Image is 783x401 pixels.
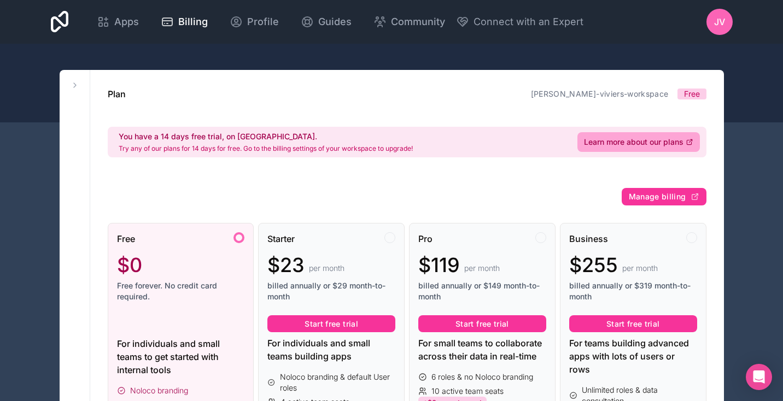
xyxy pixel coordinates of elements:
div: For small teams to collaborate across their data in real-time [418,337,546,363]
div: For teams building advanced apps with lots of users or rows [569,337,697,376]
a: Billing [152,10,217,34]
span: Guides [318,14,352,30]
span: Free forever. No credit card required. [117,280,245,302]
span: per month [464,263,500,274]
div: For individuals and small teams building apps [267,337,395,363]
button: Start free trial [267,315,395,333]
span: $255 [569,254,618,276]
h1: Plan [108,87,126,101]
span: per month [622,263,658,274]
a: [PERSON_NAME]-viviers-workspace [531,89,669,98]
span: Manage billing [629,192,686,202]
a: Guides [292,10,360,34]
span: Noloco branding & default User roles [280,371,395,393]
span: billed annually or $319 month-to-month [569,280,697,302]
span: Connect with an Expert [474,14,583,30]
span: Free [684,89,700,99]
span: JV [714,15,725,28]
span: Noloco branding [130,385,188,396]
button: Start free trial [569,315,697,333]
span: 10 active team seats [431,386,504,397]
span: Apps [114,14,139,30]
span: Pro [418,232,433,245]
div: Open Intercom Messenger [746,364,772,390]
a: Profile [221,10,288,34]
span: $23 [267,254,305,276]
div: For individuals and small teams to get started with internal tools [117,337,245,376]
a: Community [365,10,454,34]
span: 6 roles & no Noloco branding [431,371,533,382]
span: $0 [117,254,142,276]
span: $119 [418,254,460,276]
span: Starter [267,232,295,245]
p: Try any of our plans for 14 days for free. Go to the billing settings of your workspace to upgrade! [119,144,413,153]
span: billed annually or $29 month-to-month [267,280,395,302]
span: per month [309,263,344,274]
span: billed annually or $149 month-to-month [418,280,546,302]
span: Billing [178,14,208,30]
span: Community [391,14,445,30]
button: Start free trial [418,315,546,333]
span: Learn more about our plans [584,137,683,148]
span: Profile [247,14,279,30]
span: Business [569,232,608,245]
h2: You have a 14 days free trial, on [GEOGRAPHIC_DATA]. [119,131,413,142]
button: Connect with an Expert [456,14,583,30]
button: Manage billing [622,188,706,205]
span: Free [117,232,135,245]
a: Learn more about our plans [577,132,700,152]
a: Apps [88,10,148,34]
